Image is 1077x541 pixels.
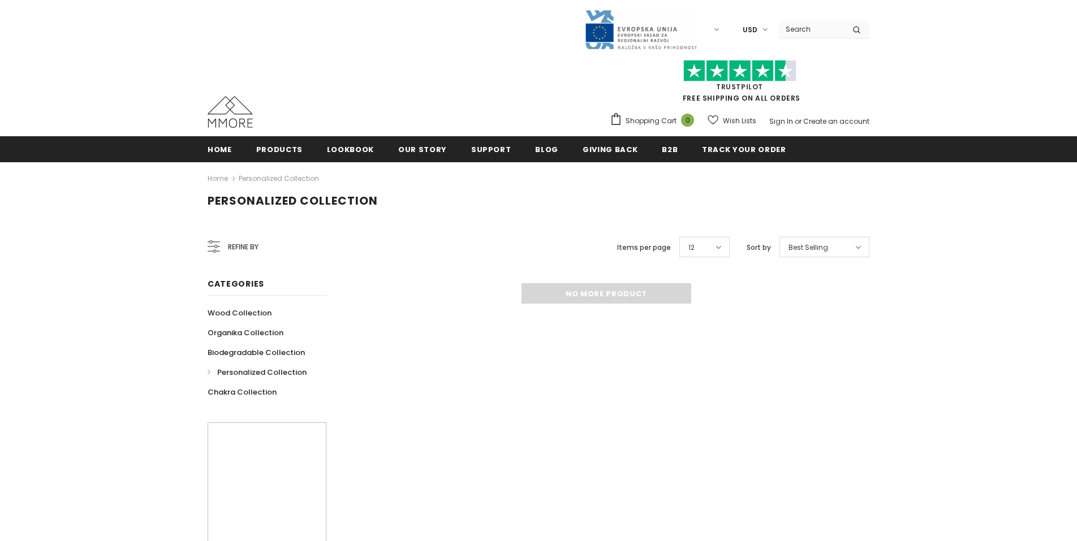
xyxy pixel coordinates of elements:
span: Products [256,144,303,155]
a: Biodegradable Collection [208,343,305,362]
span: Chakra Collection [208,387,277,397]
a: Lookbook [327,136,374,162]
a: Create an account [803,116,869,126]
span: Personalized Collection [217,367,307,378]
span: B2B [662,144,678,155]
span: Wood Collection [208,308,272,318]
a: Wish Lists [708,111,756,131]
a: support [471,136,511,162]
span: Giving back [583,144,637,155]
label: Items per page [617,242,671,253]
span: Our Story [398,144,447,155]
a: Chakra Collection [208,382,277,402]
a: Track your order [702,136,786,162]
a: Blog [535,136,558,162]
span: Shopping Cart [626,115,677,127]
a: Shopping Cart 0 [610,112,700,129]
span: or [795,116,802,126]
span: Categories [208,278,264,289]
a: Javni Razpis [584,24,697,34]
a: Trustpilot [716,82,763,92]
span: FREE SHIPPING ON ALL ORDERS [610,65,869,103]
span: Home [208,144,232,155]
span: support [471,144,511,155]
a: Products [256,136,303,162]
span: Blog [535,144,558,155]
a: Home [208,136,232,162]
input: Search Site [779,21,844,37]
span: Track your order [702,144,786,155]
span: USD [743,24,757,36]
a: Sign In [769,116,793,126]
span: Wish Lists [723,115,756,127]
a: Organika Collection [208,323,283,343]
a: Personalized Collection [239,174,319,183]
span: Refine by [228,241,259,253]
a: B2B [662,136,678,162]
span: 0 [681,114,694,127]
a: Giving back [583,136,637,162]
span: Lookbook [327,144,374,155]
img: MMORE Cases [208,96,253,128]
img: Trust Pilot Stars [683,60,796,82]
label: Sort by [747,242,771,253]
a: Personalized Collection [208,362,307,382]
img: Javni Razpis [584,9,697,50]
span: 12 [688,242,695,253]
a: Wood Collection [208,303,272,323]
span: Personalized Collection [208,193,378,209]
span: Best Selling [789,242,828,253]
a: Our Story [398,136,447,162]
span: Biodegradable Collection [208,347,305,358]
span: Organika Collection [208,327,283,338]
a: Home [208,172,228,185]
